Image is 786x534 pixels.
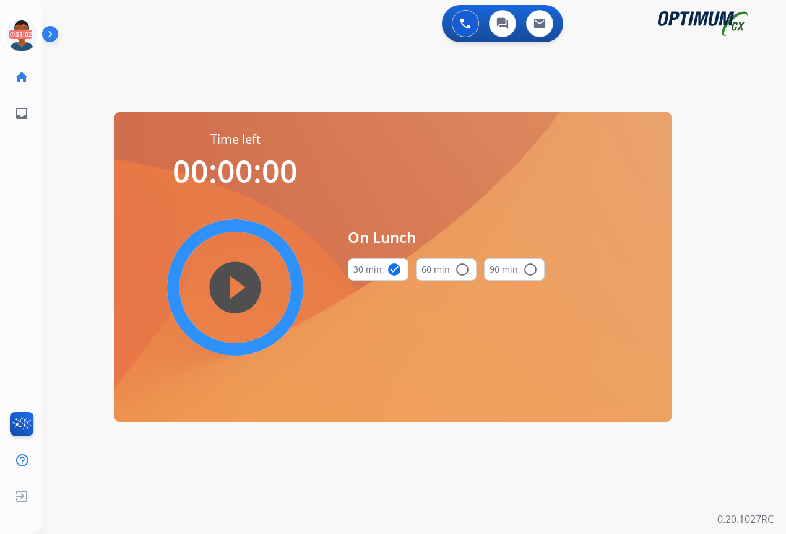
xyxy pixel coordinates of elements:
[484,258,545,281] button: 90 min
[523,262,538,277] mat-icon: radio_button_unchecked
[416,258,477,281] button: 60 min
[348,226,545,248] span: On Lunch
[210,131,261,148] span: Time left
[455,262,470,277] mat-icon: radio_button_unchecked
[173,150,298,192] span: 00:00:00
[228,280,243,295] mat-icon: play_circle_filled
[387,262,402,277] mat-icon: check_circle
[348,258,408,281] button: 30 min
[717,512,774,527] p: 0.20.1027RC
[14,70,29,85] mat-icon: home
[14,106,29,121] mat-icon: inbox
